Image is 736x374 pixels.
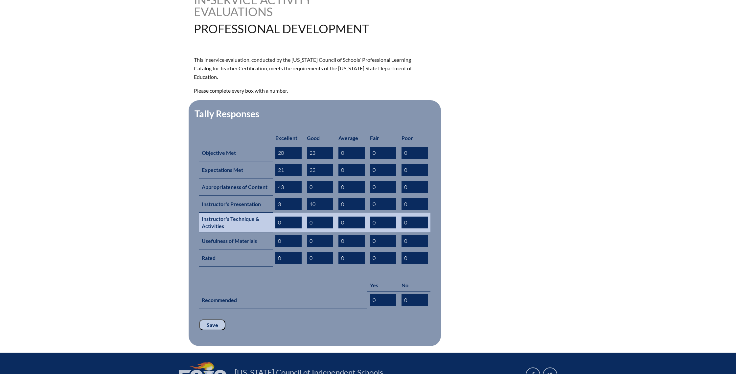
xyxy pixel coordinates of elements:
[336,132,367,144] th: Average
[367,279,399,292] th: Yes
[199,249,273,267] th: Rated
[399,132,430,144] th: Poor
[199,161,273,178] th: Expectations Met
[367,132,399,144] th: Fair
[199,292,367,309] th: Recommended
[399,279,430,292] th: No
[199,144,273,161] th: Objective Met
[304,132,336,144] th: Good
[194,56,425,81] p: This inservice evaluation, conducted by the [US_STATE] Council of Schools’ Professional Learning ...
[199,232,273,249] th: Usefulness of Materials
[199,213,273,232] th: Instructor's Technique & Activities
[199,319,225,331] input: Save
[194,86,425,95] p: Please complete every box with a number.
[199,196,273,213] th: Instructor's Presentation
[199,178,273,196] th: Appropriateness of Content
[194,108,260,119] legend: Tally Responses
[194,23,410,35] h1: Professional Development
[273,132,304,144] th: Excellent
